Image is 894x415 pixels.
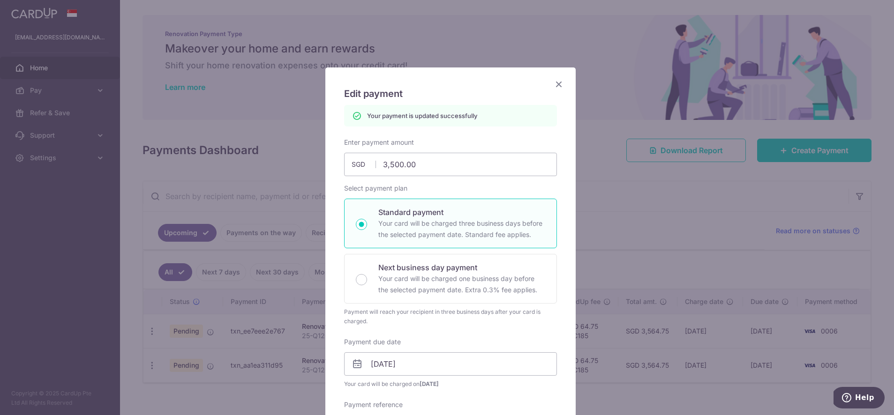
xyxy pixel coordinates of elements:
label: Enter payment amount [344,138,414,147]
label: Select payment plan [344,184,407,193]
h5: Edit payment [344,86,557,101]
input: 0.00 [344,153,557,176]
p: Standard payment [378,207,545,218]
span: SGD [352,160,376,169]
span: Your card will be charged on [344,379,557,389]
span: [DATE] [420,380,439,387]
button: Close [553,79,564,90]
p: Your payment is updated successfully [367,111,477,120]
iframe: Opens a widget where you can find more information [834,387,885,410]
label: Payment due date [344,337,401,347]
label: Payment reference [344,400,403,409]
p: Your card will be charged three business days before the selected payment date. Standard fee appl... [378,218,545,240]
div: Payment will reach your recipient in three business days after your card is charged. [344,307,557,326]
p: Next business day payment [378,262,545,273]
p: Your card will be charged one business day before the selected payment date. Extra 0.3% fee applies. [378,273,545,296]
input: DD / MM / YYYY [344,352,557,376]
